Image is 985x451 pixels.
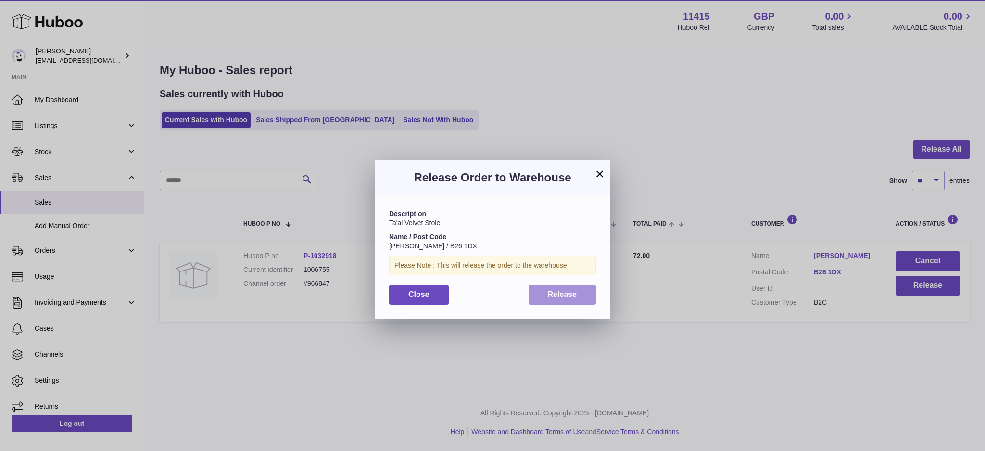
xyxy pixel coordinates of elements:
span: [PERSON_NAME] / B26 1DX [389,242,477,250]
strong: Name / Post Code [389,233,446,241]
strong: Description [389,210,426,218]
span: Ta'al Velvet Stole [389,219,440,227]
button: Close [389,285,449,305]
button: Release [529,285,596,305]
button: × [594,168,606,180]
span: Release [548,290,577,298]
span: Close [408,290,429,298]
div: Please Note : This will release the order to the warehouse [389,256,596,275]
h3: Release Order to Warehouse [389,170,596,185]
